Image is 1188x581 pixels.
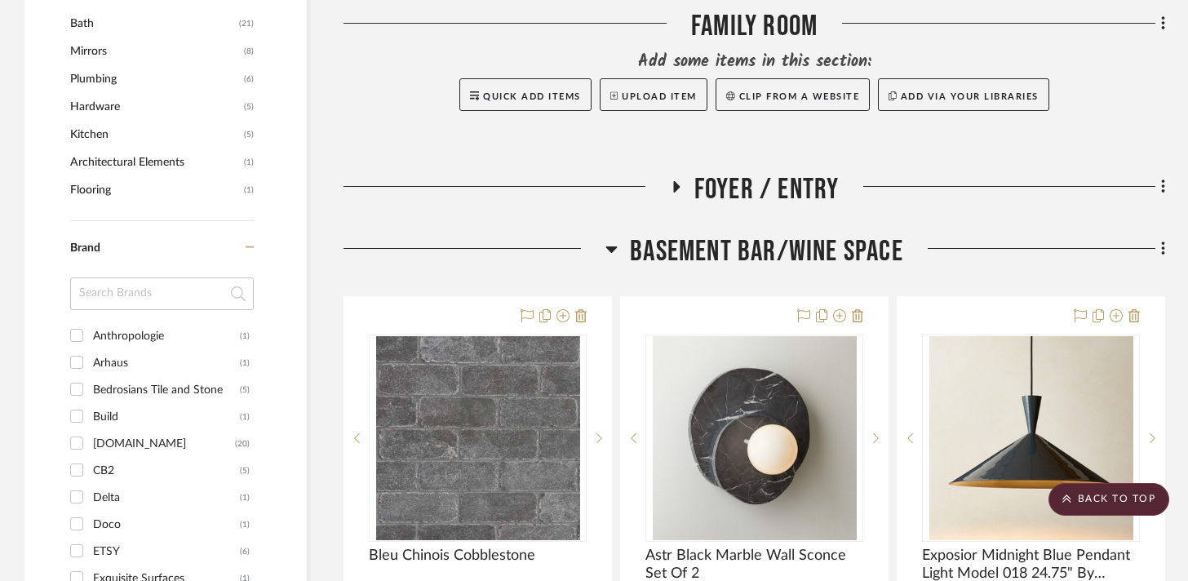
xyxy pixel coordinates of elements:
[235,431,250,457] div: (20)
[630,234,903,269] span: Basement Bar/Wine Space
[653,336,857,540] img: Astr Black Marble Wall Sconce Set Of 2
[93,485,240,511] div: Delta
[240,350,250,376] div: (1)
[240,485,250,511] div: (1)
[240,458,250,484] div: (5)
[716,78,870,111] button: Clip from a website
[240,512,250,538] div: (1)
[93,404,240,430] div: Build
[70,277,254,310] input: Search Brands
[240,377,250,403] div: (5)
[93,350,240,376] div: Arhaus
[70,176,240,204] span: Flooring
[93,377,240,403] div: Bedrosians Tile and Stone
[70,149,240,176] span: Architectural Elements
[244,149,254,175] span: (1)
[70,93,240,121] span: Hardware
[459,78,592,111] button: Quick Add Items
[240,404,250,430] div: (1)
[244,94,254,120] span: (5)
[929,336,1133,540] img: Exposior Midnight Blue Pendant Light Model 018 24.75" By Paul McCobb
[600,78,707,111] button: Upload Item
[70,38,240,65] span: Mirrors
[93,539,240,565] div: ETSY
[93,323,240,349] div: Anthropologie
[70,242,100,254] span: Brand
[376,336,580,540] img: Bleu Chinois Cobblestone
[240,323,250,349] div: (1)
[244,38,254,64] span: (8)
[1048,483,1169,516] scroll-to-top-button: BACK TO TOP
[70,10,235,38] span: Bath
[878,78,1049,111] button: Add via your libraries
[240,539,250,565] div: (6)
[70,121,240,149] span: Kitchen
[239,11,254,37] span: (21)
[344,51,1165,73] div: Add some items in this section:
[694,172,840,207] span: Foyer / Entry
[244,66,254,92] span: (6)
[93,431,235,457] div: [DOMAIN_NAME]
[70,65,240,93] span: Plumbing
[244,177,254,203] span: (1)
[93,512,240,538] div: Doco
[93,458,240,484] div: CB2
[483,92,581,101] span: Quick Add Items
[369,547,535,565] span: Bleu Chinois Cobblestone
[244,122,254,148] span: (5)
